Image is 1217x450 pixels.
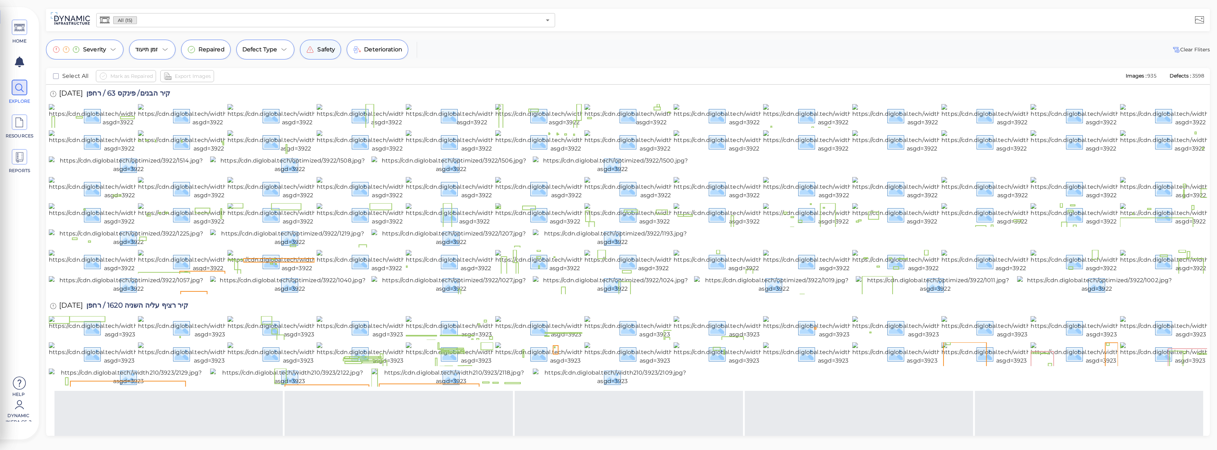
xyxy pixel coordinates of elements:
[49,369,208,386] img: https://cdn.diglobal.tech/width210/3923/2129.jpg?asgd=3923
[543,15,553,25] button: Open
[852,342,992,365] img: https://cdn.diglobal.tech/width210/3923/2161.jpg?asgd=3923
[1031,203,1172,226] img: https://cdn.diglobal.tech/width210/3922/1250.jpg?asgd=3922
[138,250,278,273] img: https://cdn.diglobal.tech/width210/3922/1176.jpg?asgd=3922
[110,72,153,80] span: Mark as Repaired
[584,130,726,153] img: https://cdn.diglobal.tech/width210/3922/1545.jpg?asgd=3922
[62,72,89,80] span: Select All
[138,316,281,339] img: https://cdn.diglobal.tech/width210/3923/2460.jpg?asgd=3923
[852,250,994,273] img: https://cdn.diglobal.tech/width210/3922/1090.jpg?asgd=3922
[852,130,992,153] img: https://cdn.diglobal.tech/width210/3922/1531.jpg?asgd=3922
[317,130,458,153] img: https://cdn.diglobal.tech/width210/3922/1568.jpg?asgd=3922
[210,156,369,173] img: https://cdn.diglobal.tech/optimized/3922/1508.jpg?asgd=3922
[371,369,531,386] img: https://cdn.diglobal.tech/width210/3923/2118.jpg?asgd=3923
[5,98,35,104] span: EXPLORE
[83,45,106,54] span: Severity
[49,316,191,339] img: https://cdn.diglobal.tech/width210/3923/2476.jpg?asgd=3923
[763,342,904,365] img: https://cdn.diglobal.tech/width210/3923/2172.jpg?asgd=3923
[495,316,637,339] img: https://cdn.diglobal.tech/width210/3923/2395.jpg?asgd=3923
[4,19,35,44] a: HOME
[138,177,280,200] img: https://cdn.diglobal.tech/width210/3922/1488.jpg?asgd=3922
[1125,73,1148,79] span: Images :
[371,276,531,293] img: https://cdn.diglobal.tech/optimized/3922/1027.jpg?asgd=3922
[763,130,904,153] img: https://cdn.diglobal.tech/width210/3922/1532.jpg?asgd=3922
[406,342,547,365] img: https://cdn.diglobal.tech/width210/3923/2216.jpg?asgd=3923
[227,203,369,226] img: https://cdn.diglobal.tech/width210/3922/1350.jpg?asgd=3922
[852,104,993,127] img: https://cdn.diglobal.tech/width210/3922/1585.jpg?asgd=3922
[59,90,83,99] span: [DATE]
[1031,177,1172,200] img: https://cdn.diglobal.tech/width210/3922/1447.jpg?asgd=3922
[96,70,156,82] button: Mark as Repaired
[674,177,815,200] img: https://cdn.diglobal.tech/width210/3922/1458.jpg?asgd=3922
[227,250,366,273] img: https://cdn.diglobal.tech/width210/3922/1161.jpg?asgd=3922
[406,203,543,226] img: https://cdn.diglobal.tech/width210/3922/133.jpg?asgd=3922
[210,229,369,246] img: https://cdn.diglobal.tech/optimized/3922/1219.jpg?asgd=3922
[198,45,225,54] span: Repaired
[227,316,370,339] img: https://cdn.diglobal.tech/width210/3923/2443.jpg?asgd=3923
[584,104,718,127] img: https://cdn.diglobal.tech/width210/3922/17.jpg?asgd=3922
[495,177,638,200] img: https://cdn.diglobal.tech/width210/3922/1464.jpg?asgd=3922
[941,104,1083,127] img: https://cdn.diglobal.tech/width210/3922/1584.jpg?asgd=3922
[138,104,277,127] img: https://cdn.diglobal.tech/width210/3922/208.jpg?asgd=3922
[674,203,815,226] img: https://cdn.diglobal.tech/width210/3922/1299.jpg?asgd=3922
[4,391,34,397] span: Help
[49,177,190,200] img: https://cdn.diglobal.tech/width210/3922/1495.jpg?asgd=3922
[317,316,459,339] img: https://cdn.diglobal.tech/width210/3923/2435.jpg?asgd=3923
[941,316,1083,339] img: https://cdn.diglobal.tech/width210/3923/2297.jpg?asgd=3923
[856,276,1015,293] img: https://cdn.diglobal.tech/optimized/3922/1011.jpg?asgd=3922
[852,177,992,200] img: https://cdn.diglobal.tech/width210/3922/1451.jpg?asgd=3922
[317,203,458,226] img: https://cdn.diglobal.tech/width210/3922/1342.jpg?asgd=3922
[4,114,35,139] a: RESOURCES
[852,203,992,226] img: https://cdn.diglobal.tech/width210/3922/1271.jpg?asgd=3922
[674,316,815,339] img: https://cdn.diglobal.tech/width210/3923/2347.jpg?asgd=3923
[4,412,34,422] span: Dynamic Infra CS-2
[242,45,277,54] span: Defect Type
[584,177,727,200] img: https://cdn.diglobal.tech/width210/3922/1460.jpg?asgd=3922
[1192,73,1204,79] span: 3598
[406,177,547,200] img: https://cdn.diglobal.tech/width210/3922/1467.jpg?asgd=3922
[1031,104,1171,127] img: https://cdn.diglobal.tech/width210/3922/1583.jpg?asgd=3922
[533,369,692,386] img: https://cdn.diglobal.tech/width210/3923/2109.jpg?asgd=3923
[533,276,692,293] img: https://cdn.diglobal.tech/optimized/3922/1024.jpg?asgd=3922
[227,342,369,365] img: https://cdn.diglobal.tech/width210/3923/2255.jpg?asgd=3923
[495,203,635,226] img: https://cdn.diglobal.tech/width210/3922/1321.jpg?asgd=3922
[210,369,369,386] img: https://cdn.diglobal.tech/width210/3923/2122.jpg?asgd=3923
[406,316,547,339] img: https://cdn.diglobal.tech/width210/3923/2413.jpg?asgd=3923
[495,104,633,127] img: https://cdn.diglobal.tech/width210/3922/186.jpg?asgd=3922
[674,104,815,127] img: https://cdn.diglobal.tech/width210/3922/1603.jpg?asgd=3922
[1031,316,1172,339] img: https://cdn.diglobal.tech/width210/3923/2287.jpg?asgd=3923
[59,302,83,311] span: [DATE]
[584,203,725,226] img: https://cdn.diglobal.tech/width210/3922/1310.jpg?asgd=3922
[49,130,189,153] img: https://cdn.diglobal.tech/width210/3922/1575.jpg?asgd=3922
[495,342,636,365] img: https://cdn.diglobal.tech/width210/3923/2213.jpg?asgd=3923
[4,80,35,104] a: EXPLORE
[584,316,725,339] img: https://cdn.diglobal.tech/width210/3923/2371.jpg?asgd=3923
[138,203,279,226] img: https://cdn.diglobal.tech/width210/3922/1364.jpg?asgd=3922
[49,104,187,127] img: https://cdn.diglobal.tech/width210/3922/233.jpg?asgd=3922
[1017,276,1176,293] img: https://cdn.diglobal.tech/optimized/3922/1002.jpg?asgd=3922
[852,316,995,339] img: https://cdn.diglobal.tech/width210/3923/2306.jpg?asgd=3923
[227,130,364,153] img: https://cdn.diglobal.tech/width210/3922/157.jpg?asgd=3922
[227,177,369,200] img: https://cdn.diglobal.tech/width210/3922/1487.jpg?asgd=3922
[763,104,904,127] img: https://cdn.diglobal.tech/width210/3922/1601.jpg?asgd=3922
[406,130,547,153] img: https://cdn.diglobal.tech/width210/3922/1554.jpg?asgd=3922
[406,250,546,273] img: https://cdn.diglobal.tech/width210/3922/1145.jpg?asgd=3922
[1031,342,1171,365] img: https://cdn.diglobal.tech/width210/3923/2152.jpg?asgd=3923
[5,133,35,139] span: RESOURCES
[941,177,1084,200] img: https://cdn.diglobal.tech/width210/3922/1449.jpg?asgd=3922
[674,342,814,365] img: https://cdn.diglobal.tech/width210/3923/2183.jpg?asgd=3923
[694,276,853,293] img: https://cdn.diglobal.tech/optimized/3922/1019.jpg?asgd=3922
[5,38,35,44] span: HOME
[114,17,137,24] span: All (15)
[371,156,531,173] img: https://cdn.diglobal.tech/optimized/3922/1506.jpg?asgd=3922
[364,45,402,54] span: Deterioration
[1187,418,1212,445] iframe: Chat
[495,250,634,273] img: https://cdn.diglobal.tech/width210/3922/1137.jpg?asgd=3922
[175,72,211,80] span: Export Images
[1169,73,1192,79] span: Defects :
[210,276,369,293] img: https://cdn.diglobal.tech/optimized/3922/1040.jpg?asgd=3922
[317,45,335,54] span: Safety
[227,104,367,127] img: https://cdn.diglobal.tech/width210/3922/204.jpg?asgd=3922
[83,90,170,99] span: קיר הבנים/ פינקס 63 / רחפן
[83,302,188,311] span: קיר רציף עליה השניה 1620 / רחפן
[1031,250,1171,273] img: https://cdn.diglobal.tech/width210/3922/1077.jpg?asgd=3922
